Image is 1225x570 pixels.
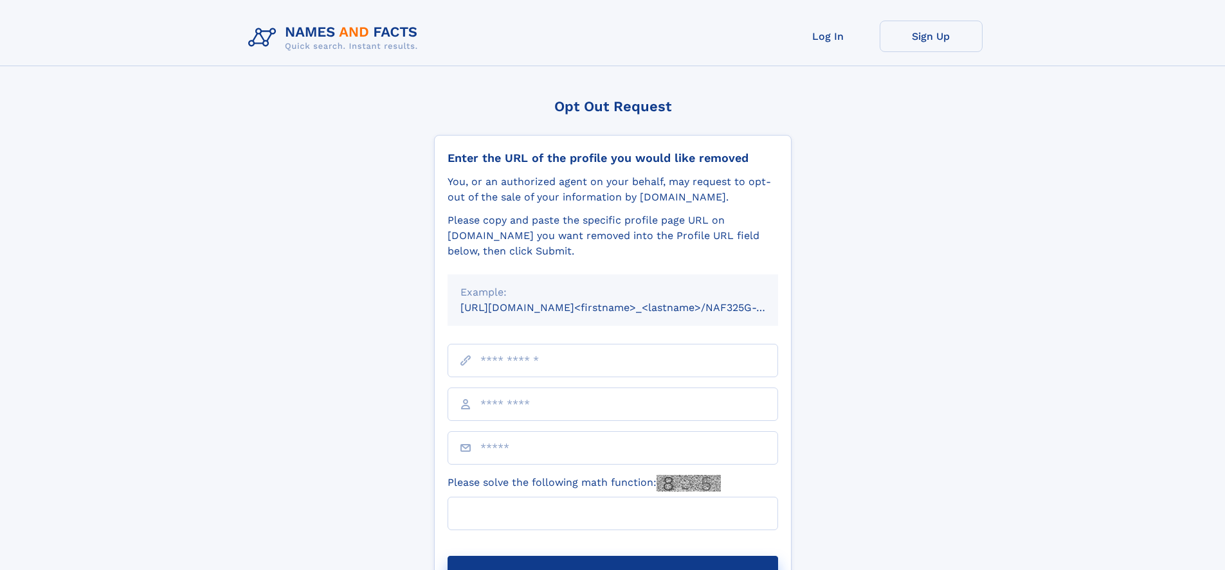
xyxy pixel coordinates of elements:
[460,301,803,314] small: [URL][DOMAIN_NAME]<firstname>_<lastname>/NAF325G-xxxxxxxx
[448,213,778,259] div: Please copy and paste the specific profile page URL on [DOMAIN_NAME] you want removed into the Pr...
[448,151,778,165] div: Enter the URL of the profile you would like removed
[243,21,428,55] img: Logo Names and Facts
[448,174,778,205] div: You, or an authorized agent on your behalf, may request to opt-out of the sale of your informatio...
[777,21,880,52] a: Log In
[448,475,721,492] label: Please solve the following math function:
[434,98,792,114] div: Opt Out Request
[460,285,765,300] div: Example:
[880,21,983,52] a: Sign Up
